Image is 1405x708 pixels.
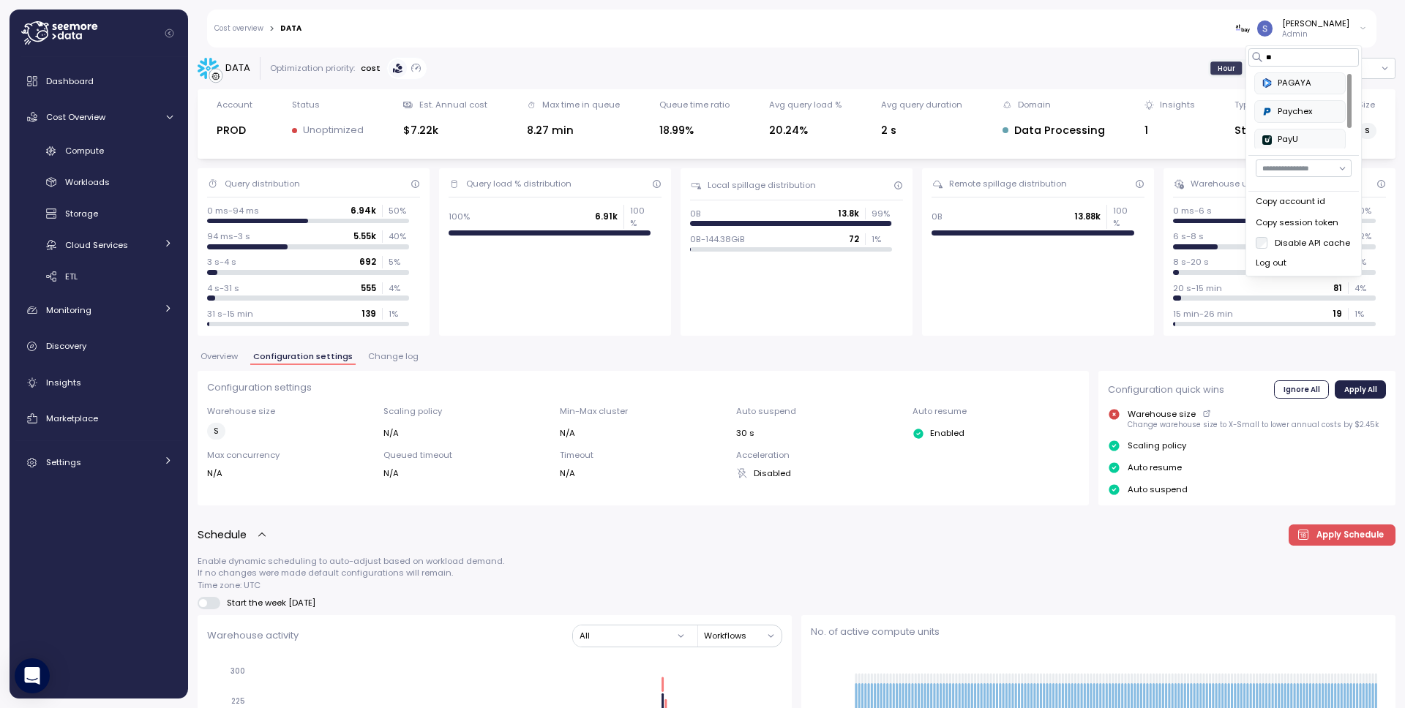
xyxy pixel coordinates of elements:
img: 68b03c81eca7ebbb46a2a292.PNG [1262,107,1272,116]
span: S [214,423,219,439]
a: ETL [15,264,182,288]
span: Discovery [46,340,86,352]
a: Cost overview [214,25,263,32]
span: Settings [46,456,81,468]
p: 6 s-8 s [1173,230,1204,242]
a: Storage [15,202,182,226]
a: Dashboard [15,67,182,96]
p: Min-Max cluster [560,405,727,417]
p: 3 s-4 s [207,256,236,268]
div: Data Processing [1003,122,1105,139]
img: 684936bde12995657316ed44.PNG [1262,79,1272,88]
div: Copy account id [1256,195,1352,208]
img: 676124322ce2d31a078e3b71.PNG [1235,20,1251,36]
tspan: 225 [231,696,245,706]
p: Queued timeout [383,449,550,461]
div: Enabled [913,427,1079,439]
span: Compute [65,145,104,157]
span: Monitoring [46,304,91,316]
p: Schedule [198,527,247,543]
img: 67a86e9a0ae6e07bf18056ca.PNG [1262,135,1272,145]
div: Domain [1018,99,1051,110]
p: 1 % [1355,308,1375,320]
p: Warehouse size [207,405,374,417]
p: Scaling policy [383,405,550,417]
div: 30 s [736,427,903,439]
span: Marketplace [46,413,98,424]
p: 100% [449,211,470,222]
div: 20.24% [769,122,842,139]
div: Warehouse uptime distribution [1191,178,1322,189]
div: Open Intercom Messenger [15,658,50,693]
p: Unoptimized [303,123,364,138]
p: 6.94k [351,205,376,216]
p: 72 [849,233,859,245]
p: 0 ms-6 s [1173,205,1212,216]
a: Monitoring [15,295,182,325]
p: 81 [1333,282,1342,294]
div: Type [1234,99,1254,110]
p: 0 ms-94 ms [207,205,259,216]
p: 99 % [872,208,892,219]
p: 31 s-15 min [207,308,253,320]
div: PayU [1262,133,1338,146]
p: Configuration settings [207,380,1079,395]
p: Auto suspend [1128,483,1188,495]
button: Workflows [704,625,782,647]
p: 6.91k [595,211,618,222]
p: Change warehouse size to X-Small to lower annual costs by $2.45k [1128,420,1379,430]
button: Schedule [198,527,268,543]
p: 0B-144.38GiB [690,233,745,245]
div: Account [217,99,252,110]
div: Remote spillage distribution [949,178,1067,189]
div: Avg query load % [769,99,842,110]
p: 94 ms-3 s [207,230,250,242]
div: Disabled [736,467,903,479]
p: Admin [1282,29,1349,39]
p: No. of active compute units [811,625,1386,639]
p: 20 s-15 min [1173,282,1222,294]
p: 139 [361,308,376,320]
div: 2 s [881,122,962,139]
div: 8.27 min [527,122,620,139]
p: Warehouse activity [207,628,299,643]
img: ACg8ocLCy7HMj59gwelRyEldAl2GQfy23E10ipDNf0SDYCnD3y85RA=s96-c [1257,20,1273,36]
p: Enable dynamic scheduling to auto-adjust based on workload demand. If no changes were made defaul... [198,555,1395,591]
p: 19 [1333,308,1342,320]
button: Collapse navigation [160,28,179,39]
p: 4 % [389,282,409,294]
p: 0B [690,208,701,219]
p: Acceleration [736,449,903,461]
span: Start the week [DATE] [220,597,316,609]
div: Local spillage distribution [708,179,816,191]
div: Query distribution [225,178,300,189]
p: 22 % [1355,230,1375,242]
a: Workloads [15,170,182,195]
div: N/A [383,427,550,439]
a: Settings [15,448,182,478]
div: 18.99% [659,122,730,139]
div: N/A [207,467,374,479]
div: Size [1358,99,1375,110]
span: Hour [1218,63,1235,74]
div: 1 [1144,122,1195,139]
p: 70 % [1355,205,1375,216]
button: Ignore All [1274,380,1329,398]
div: Log out [1256,257,1352,270]
a: Compute [15,139,182,163]
p: 555 [361,282,376,294]
p: Max concurrency [207,449,374,461]
p: 40 % [389,230,409,242]
span: Storage [65,208,98,219]
div: Query load % distribution [466,178,572,189]
span: Dashboard [46,75,94,87]
span: Apply Schedule [1316,525,1384,545]
p: 5 % [389,256,409,268]
p: Warehouse size [1128,408,1196,420]
div: [PERSON_NAME] [1282,18,1349,29]
p: 8 s-20 s [1173,256,1209,268]
p: 1 % [389,308,409,320]
a: Insights [15,368,182,397]
span: Cloud Services [65,239,128,251]
div: > [269,24,274,34]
